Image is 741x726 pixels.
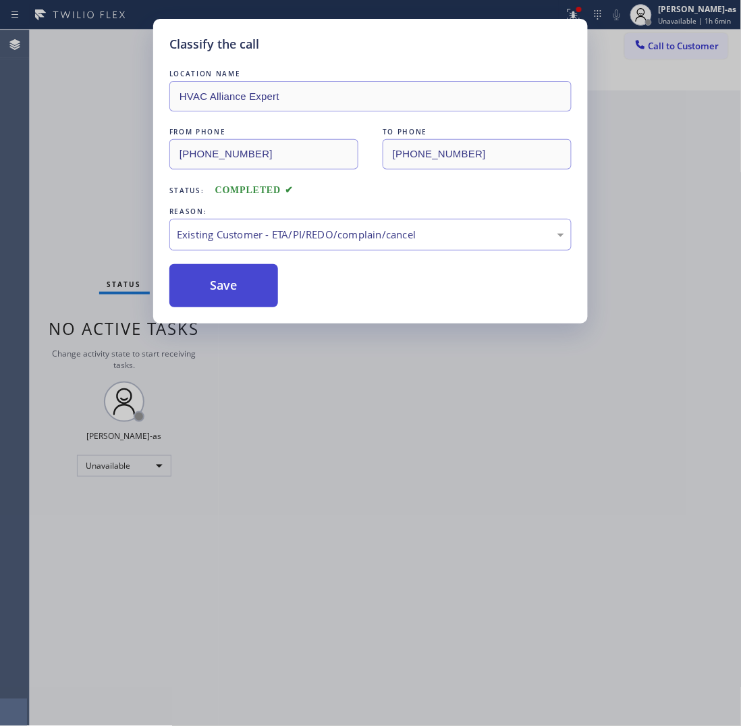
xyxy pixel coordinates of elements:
[383,139,572,170] input: To phone
[169,264,278,307] button: Save
[169,186,204,195] span: Status:
[383,125,572,139] div: TO PHONE
[169,205,572,219] div: REASON:
[169,67,572,81] div: LOCATION NAME
[169,139,358,170] input: From phone
[215,185,294,195] span: COMPLETED
[169,35,259,53] h5: Classify the call
[169,125,358,139] div: FROM PHONE
[177,227,564,242] div: Existing Customer - ETA/PI/REDO/complain/cancel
